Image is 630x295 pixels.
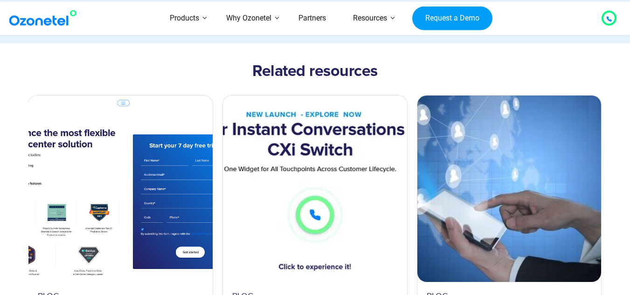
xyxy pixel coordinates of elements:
a: Why Ozonetel [213,2,285,35]
a: Products [156,2,213,35]
h2: Related resources [28,62,602,81]
a: Request a Demo [412,6,492,30]
a: Resources [339,2,401,35]
a: Partners [285,2,339,35]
